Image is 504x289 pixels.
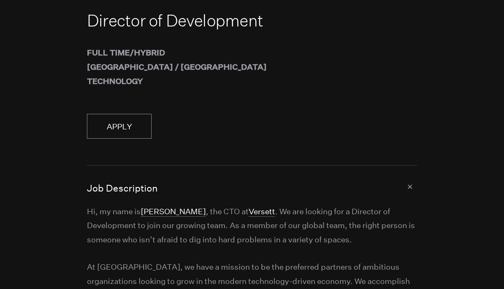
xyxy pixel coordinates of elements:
p: FULL TIME / Hybrid [GEOGRAPHIC_DATA] / [GEOGRAPHIC_DATA] Technology [87,45,417,88]
a: APPLY [87,114,152,139]
a: Versett [249,206,275,217]
a: [PERSON_NAME] [141,206,206,217]
p: Hi, my name is , the CTO at . We are looking for a Director of Development to join our growing te... [87,204,417,247]
h2: Director of Development [87,9,417,32]
button: Job Description [87,166,417,204]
